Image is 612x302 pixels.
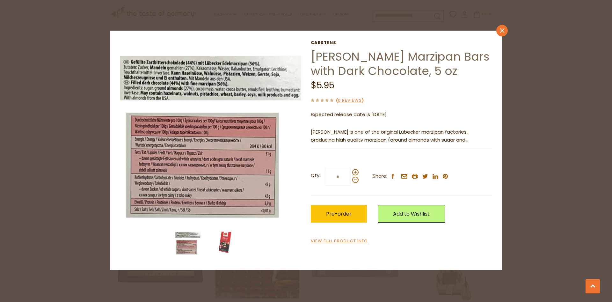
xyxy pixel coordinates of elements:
p: [PERSON_NAME] is one of the original Lübecker marzipan factories, producing high quality marzipan... [311,128,492,144]
span: $5.95 [311,79,334,92]
strong: Qty: [311,172,320,180]
span: Share: [373,172,387,180]
span: Pre-order [326,210,352,217]
a: 0 Reviews [338,97,362,104]
img: Carstens Luebecker Marzipan Bars with Dark Chocolate, 5 oz [175,230,200,255]
a: [PERSON_NAME] Marzipan Bars with Dark Chocolate, 5 oz [311,48,489,79]
a: Carstens [311,40,492,45]
a: Add to Wishlist [378,205,445,223]
span: ( ) [336,97,364,103]
input: Qty: [325,168,351,186]
a: View Full Product Info [311,238,368,245]
p: Expected release date is [DATE] [311,111,492,119]
img: Carstens Luebecker Marzipan Bars with Dark Chocolate, 5 oz [120,40,302,222]
button: Pre-order [311,205,367,223]
img: Carstens Marzipan Bars with Dark Chocolate [212,230,238,255]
